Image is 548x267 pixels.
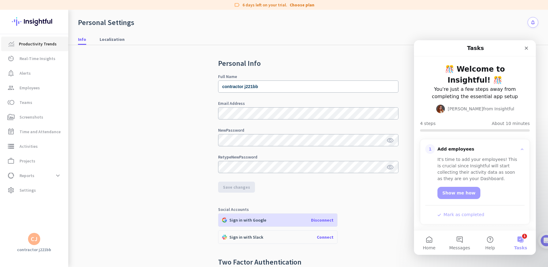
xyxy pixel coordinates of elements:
a: Choose plan [290,2,314,8]
div: Retype New Password [218,155,398,159]
div: Full Name [218,74,398,79]
i: notification_important [7,69,15,77]
h2: Two Factor Authentication [218,258,302,266]
span: Connect [317,234,334,240]
span: Teams [19,99,32,106]
img: slack [222,235,227,240]
img: Insightful logo [12,10,56,34]
span: Productivity Trends [19,40,57,48]
button: expand_more [52,170,63,181]
a: tollTeams [1,95,68,110]
i: toll [7,99,15,106]
i: visibility [387,137,394,144]
div: Email Address [218,101,398,105]
i: notifications [530,20,536,25]
div: Social Accounts [218,207,398,212]
i: perm_media [7,113,15,121]
h2: Personal Info [218,60,398,67]
span: Alerts [19,69,31,77]
div: CJ [31,236,37,242]
span: Screenshots [19,113,43,121]
span: Activities [19,143,38,150]
a: data_usageReportsexpand_more [1,168,68,183]
span: Disconnect [311,217,334,223]
a: perm_mediaScreenshots [1,110,68,124]
i: work_outline [7,157,15,165]
i: label [234,2,240,8]
span: Employees [19,84,40,91]
a: work_outlineProjects [1,154,68,168]
a: av_timerReal-Time Insights [1,51,68,66]
button: notifications [528,17,538,28]
p: Sign in with Slack [229,234,263,240]
a: event_noteTime and Attendance [1,124,68,139]
span: Reports [19,172,34,179]
span: Info [78,36,86,42]
i: data_usage [7,172,15,179]
span: Time and Attendance [19,128,61,135]
span: Projects [19,157,35,165]
i: visibility [387,164,394,171]
iframe: Intercom live chat [414,40,536,255]
span: Real-Time Insights [19,55,55,62]
i: settings [7,187,15,194]
i: storage [7,143,15,150]
a: groupEmployees [1,80,68,95]
p: Sign in with Google [229,217,266,223]
i: av_timer [7,55,15,62]
img: google [222,218,227,222]
span: Settings [19,187,36,194]
i: event_note [7,128,15,135]
img: menu-item [9,41,14,47]
a: storageActivities [1,139,68,154]
a: settingsSettings [1,183,68,198]
a: menu-itemProductivity Trends [1,37,68,51]
span: Localization [100,36,125,42]
i: group [7,84,15,91]
div: Personal Settings [78,18,134,27]
a: notification_importantAlerts [1,66,68,80]
div: New Password [218,128,398,132]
